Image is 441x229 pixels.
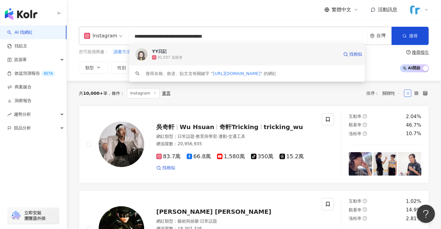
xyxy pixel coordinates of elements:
[264,123,303,131] span: tricking_wu
[406,215,421,222] div: 2.81%
[7,98,32,104] a: 洞察報告
[382,88,401,98] span: 關聯性
[196,134,217,139] span: 教育與學習
[332,6,351,13] span: 繁體中文
[280,153,304,160] span: 15.2萬
[409,33,418,38] span: 搜尋
[162,165,175,171] span: 找相似
[373,152,397,176] img: post-image
[156,134,314,140] div: 網紅類型 ：
[349,207,361,212] span: 觀看率
[412,50,429,55] div: 搜尋指引
[417,205,435,223] iframe: Help Scout Beacon - Open
[363,123,367,127] span: question-circle
[406,50,411,54] span: question-circle
[24,210,46,221] span: 立即安裝 瀏覽器外掛
[113,49,131,55] button: 讀書方法
[7,43,27,49] a: 找貼文
[10,211,22,220] img: chrome extension
[84,31,117,41] div: Instagram
[406,207,421,213] div: 14.9%
[111,61,140,73] button: 性別
[366,88,404,98] div: 排序：
[156,153,181,160] span: 83.7萬
[349,152,372,176] img: post-image
[406,198,421,205] div: 1.02%
[85,65,94,70] span: 類型
[376,33,392,38] div: 台灣
[349,216,361,221] span: 漲粉率
[406,130,421,137] div: 10.7%
[156,141,314,147] div: 總追蹤數 ： 20,956,935
[349,122,361,127] span: 觀看率
[156,123,175,131] span: 吳奇軒
[349,131,361,136] span: 漲粉率
[156,218,314,224] div: 網紅類型 ：
[79,61,107,73] button: 類型
[14,108,31,121] span: 趨勢分析
[156,208,271,215] span: [PERSON_NAME] [PERSON_NAME]
[180,123,214,131] span: Wu Hsuan
[178,219,199,224] span: 藝術與娛樂
[410,4,421,15] img: %E6%A9%AB%E5%BC%8Flogo.png
[135,71,140,76] span: search
[7,84,32,90] a: 商案媒合
[200,219,217,224] span: 日常話題
[251,153,273,160] span: 350萬
[99,121,144,167] img: KOL Avatar
[392,27,429,45] button: 搜尋
[114,49,131,55] span: 讀書方法
[227,134,228,139] span: ·
[349,199,361,203] span: 互動率
[117,65,126,70] span: 性別
[213,71,260,76] span: [URL][DOMAIN_NAME]
[199,219,200,224] span: ·
[5,8,37,20] img: logo
[135,48,148,60] img: KOL Avatar
[219,134,227,139] span: 運動
[219,123,259,131] span: 奇軒Tricking
[7,70,55,77] a: 效益預測報告BETA
[370,34,375,38] span: environment
[7,29,33,36] a: searchAI 找網紅
[14,121,31,135] span: 競品分析
[349,114,361,119] span: 互動率
[398,152,421,176] img: post-image
[195,134,196,139] span: ·
[8,207,59,224] a: chrome extension立即安裝 瀏覽器外掛
[343,48,362,60] a: 找相似
[127,88,160,98] span: Instagram
[79,91,107,96] div: 共 筆
[363,207,367,212] span: question-circle
[83,91,103,96] span: 10,000+
[217,134,218,139] span: ·
[406,113,421,120] div: 2.04%
[363,199,367,203] span: question-circle
[7,112,12,117] span: rise
[363,216,367,220] span: question-circle
[79,106,429,183] a: KOL Avatar吳奇軒Wu Hsuan奇軒Trickingtricking_wu網紅類型：日常話題·教育與學習·運動·交通工具總追蹤數：20,956,93583.7萬66.8萬1,580萬3...
[162,91,171,96] div: 重置
[406,122,421,128] div: 46.7%
[349,51,362,57] span: 找相似
[217,153,245,160] span: 1,580萬
[146,70,276,77] div: 搜尋名稱、敘述、貼文含有關鍵字 “ ” 的網紅
[187,153,211,160] span: 66.8萬
[79,49,109,55] span: 您可能感興趣：
[152,48,167,54] div: YY日記
[363,114,367,118] span: question-circle
[156,165,175,171] a: 找相似
[14,53,27,67] span: 資源庫
[178,134,195,139] span: 日常話題
[158,55,182,60] div: 91,037 追蹤者
[363,132,367,136] span: question-circle
[107,91,124,96] span: 條件 ：
[378,7,397,12] span: 活動訊息
[228,134,245,139] span: 交通工具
